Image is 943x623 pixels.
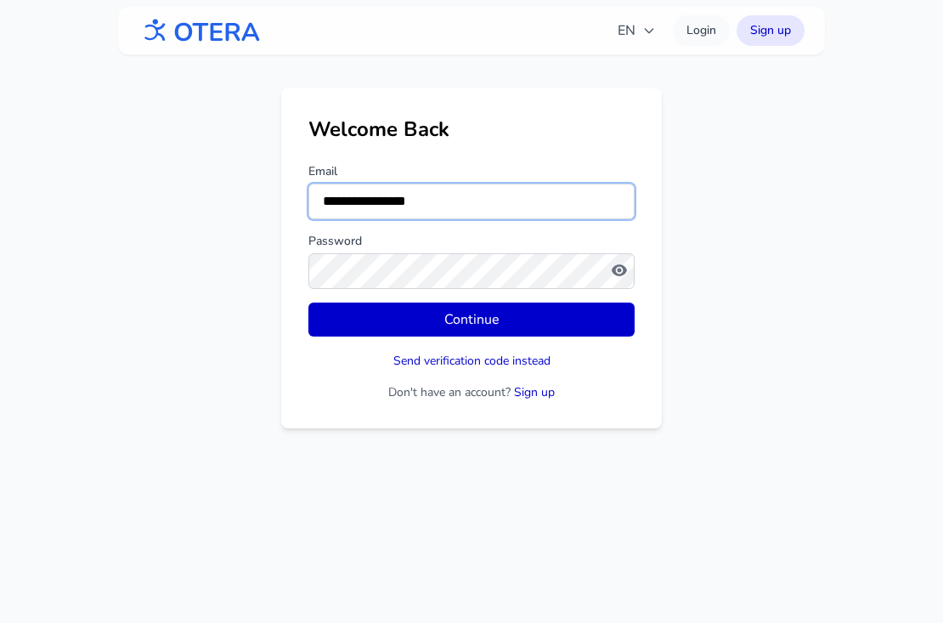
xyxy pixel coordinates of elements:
[308,303,635,337] button: Continue
[618,20,656,41] span: EN
[308,163,635,180] label: Email
[308,233,635,250] label: Password
[138,12,261,50] img: OTERA logo
[393,353,551,370] button: Send verification code instead
[514,384,555,400] a: Sign up
[607,14,666,48] button: EN
[737,15,805,46] a: Sign up
[308,384,635,401] p: Don't have an account?
[308,116,635,143] h1: Welcome Back
[673,15,730,46] a: Login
